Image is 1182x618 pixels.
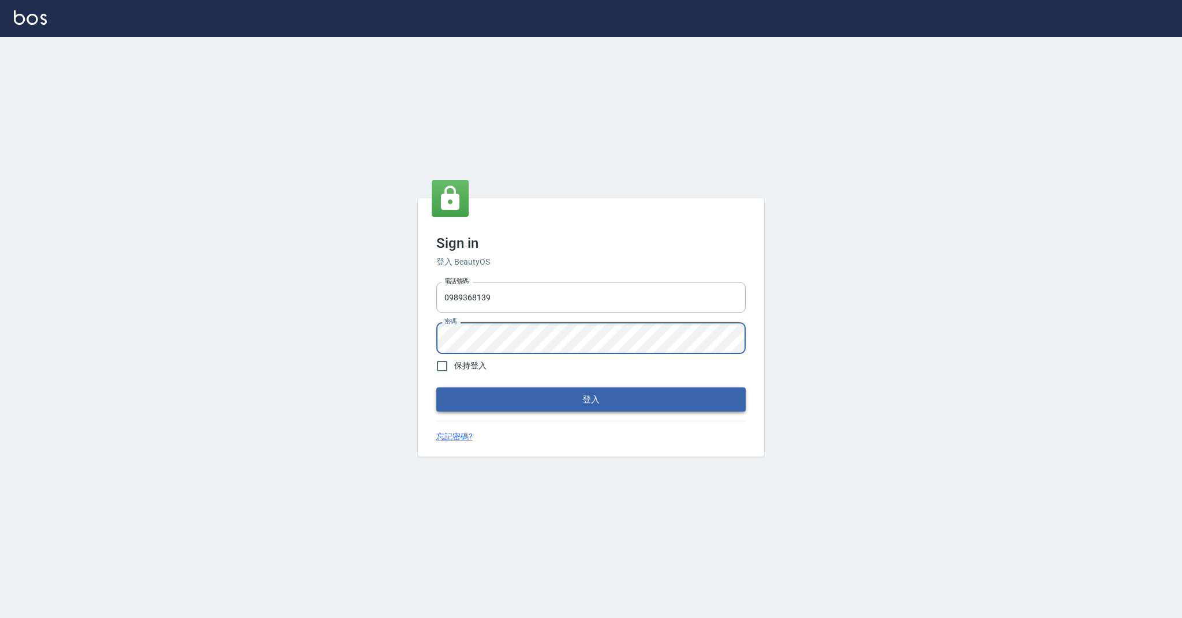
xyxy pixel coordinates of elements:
[436,235,746,251] h3: Sign in
[444,317,457,326] label: 密碼
[436,256,746,268] h6: 登入 BeautyOS
[444,277,469,285] label: 電話號碼
[14,10,47,25] img: Logo
[454,360,487,372] span: 保持登入
[436,431,473,443] a: 忘記密碼?
[436,387,746,412] button: 登入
